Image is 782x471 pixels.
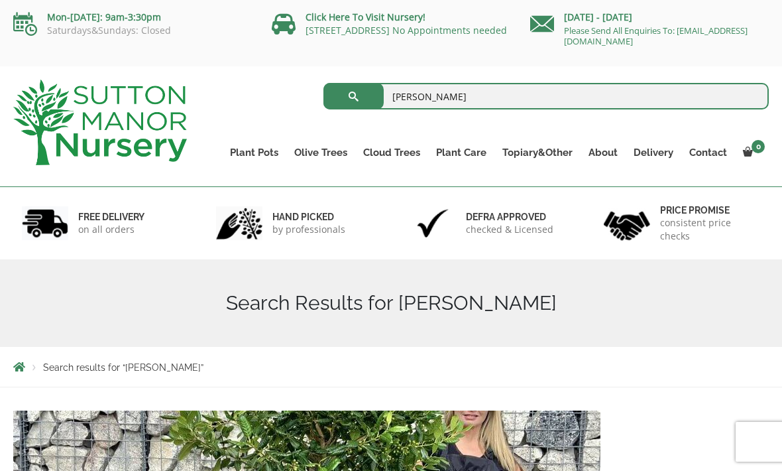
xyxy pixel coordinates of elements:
a: Olive Trees [286,143,355,162]
img: 1.jpg [22,206,68,240]
h1: Search Results for [PERSON_NAME] [13,291,769,315]
a: Click Here To Visit Nursery! [306,11,425,23]
a: [STREET_ADDRESS] No Appointments needed [306,24,507,36]
h6: Price promise [660,204,761,216]
a: Plant Pots [222,143,286,162]
a: 0 [735,143,769,162]
a: Contact [681,143,735,162]
input: Search... [323,83,769,109]
img: 2.jpg [216,206,262,240]
a: About [581,143,626,162]
a: Plant Care [428,143,494,162]
nav: Breadcrumbs [13,362,769,372]
span: Search results for “[PERSON_NAME]” [43,362,203,373]
h6: FREE DELIVERY [78,211,144,223]
p: consistent price checks [660,216,761,243]
p: [DATE] - [DATE] [530,9,769,25]
a: Please Send All Enquiries To: [EMAIL_ADDRESS][DOMAIN_NAME] [564,25,748,47]
h6: Defra approved [466,211,553,223]
a: Topiary&Other [494,143,581,162]
img: 3.jpg [410,206,456,240]
span: 0 [752,140,765,153]
h6: hand picked [272,211,345,223]
p: Saturdays&Sundays: Closed [13,25,252,36]
p: by professionals [272,223,345,236]
p: checked & Licensed [466,223,553,236]
img: 4.jpg [604,203,650,243]
p: Mon-[DATE]: 9am-3:30pm [13,9,252,25]
p: on all orders [78,223,144,236]
a: Delivery [626,143,681,162]
a: Cloud Trees [355,143,428,162]
img: logo [13,80,187,165]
